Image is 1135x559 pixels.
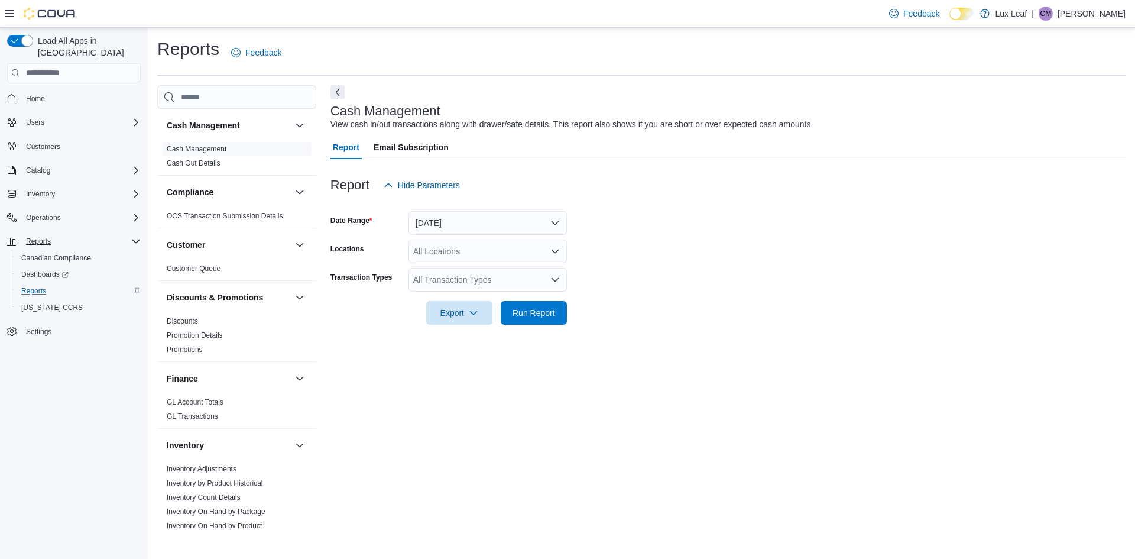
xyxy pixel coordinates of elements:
button: [DATE] [408,211,567,235]
button: Reports [12,283,145,299]
span: Canadian Compliance [17,251,141,265]
h3: Customer [167,239,205,251]
h3: Compliance [167,186,213,198]
span: Email Subscription [374,135,449,159]
a: Customer Queue [167,264,220,273]
button: Reports [21,234,56,248]
label: Locations [330,244,364,254]
span: [US_STATE] CCRS [21,303,83,312]
h3: Cash Management [330,104,440,118]
a: Reports [17,284,51,298]
span: Cash Management [167,144,226,154]
a: Inventory Adjustments [167,465,236,473]
span: Inventory [26,189,55,199]
span: GL Transactions [167,412,218,421]
button: Inventory [293,438,307,453]
span: Washington CCRS [17,300,141,315]
a: Feedback [226,41,286,64]
span: Settings [26,327,51,337]
span: Feedback [245,47,281,59]
button: Hide Parameters [379,173,465,197]
span: Discounts [167,316,198,326]
h3: Report [330,178,369,192]
div: View cash in/out transactions along with drawer/safe details. This report also shows if you are s... [330,118,813,131]
span: Users [21,115,141,130]
p: Lux Leaf [995,7,1027,21]
a: Inventory Count Details [167,493,241,502]
a: [US_STATE] CCRS [17,300,87,315]
label: Transaction Types [330,273,392,282]
input: Dark Mode [949,8,974,20]
button: Next [330,85,345,99]
button: Home [2,89,145,106]
span: Promotion Details [167,331,223,340]
span: Users [26,118,44,127]
button: Settings [2,323,145,340]
nav: Complex example [7,85,141,371]
a: Promotion Details [167,331,223,340]
h3: Discounts & Promotions [167,292,263,303]
span: Customers [26,142,60,151]
button: Inventory [2,186,145,202]
span: Reports [17,284,141,298]
div: Discounts & Promotions [157,314,316,361]
button: Cash Management [167,119,290,131]
span: Operations [26,213,61,222]
a: OCS Transaction Submission Details [167,212,283,220]
span: Run Report [513,307,555,319]
button: Users [21,115,49,130]
a: Feedback [884,2,944,25]
a: GL Account Totals [167,398,223,406]
a: Cash Management [167,145,226,153]
h1: Reports [157,37,219,61]
a: Inventory On Hand by Product [167,522,262,530]
span: Settings [21,324,141,339]
span: Dashboards [17,267,141,282]
button: Customers [2,138,145,155]
span: Home [21,91,141,105]
a: Inventory by Product Historical [167,479,263,487]
button: Open list of options [550,247,560,256]
div: Chloe MacIvor [1039,7,1053,21]
span: Reports [21,286,46,296]
button: Catalog [21,163,55,177]
button: Inventory [21,187,60,201]
span: Inventory Adjustments [167,464,236,474]
label: Date Range [330,216,372,225]
span: CM [1040,7,1052,21]
button: Inventory [167,440,290,451]
button: Compliance [167,186,290,198]
span: Catalog [26,166,50,175]
a: Inventory On Hand by Package [167,508,265,516]
p: | [1032,7,1034,21]
button: Operations [2,209,145,226]
span: Home [26,94,45,104]
button: Customer [293,238,307,252]
span: GL Account Totals [167,398,223,407]
a: Settings [21,325,56,339]
span: Dashboards [21,270,69,279]
button: Discounts & Promotions [293,290,307,305]
a: Canadian Compliance [17,251,96,265]
button: Reports [2,233,145,250]
button: Cash Management [293,118,307,133]
span: Inventory by Product Historical [167,479,263,488]
a: Promotions [167,345,203,354]
span: Inventory Count Details [167,493,241,502]
button: Canadian Compliance [12,250,145,266]
h3: Finance [167,373,198,384]
span: Inventory On Hand by Product [167,521,262,531]
img: Cova [24,8,77,20]
div: Compliance [157,209,316,228]
button: Export [426,301,492,325]
a: GL Transactions [167,412,218,421]
a: Dashboards [17,267,73,282]
button: Run Report [501,301,567,325]
div: Customer [157,261,316,280]
a: Cash Out Details [167,159,220,167]
span: OCS Transaction Submission Details [167,211,283,221]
